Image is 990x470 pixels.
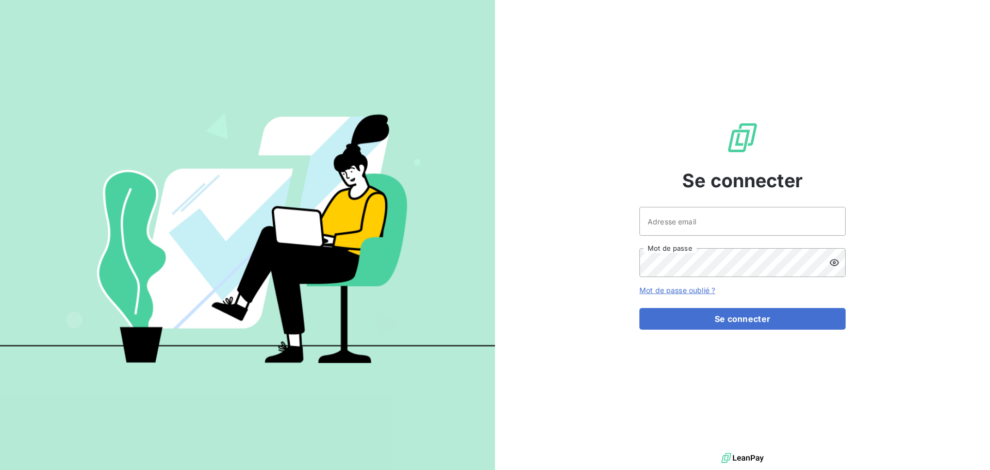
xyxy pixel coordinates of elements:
a: Mot de passe oublié ? [639,286,715,295]
img: logo [721,450,764,466]
input: placeholder [639,207,846,236]
span: Se connecter [682,167,803,195]
button: Se connecter [639,308,846,330]
img: Logo LeanPay [726,121,759,154]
